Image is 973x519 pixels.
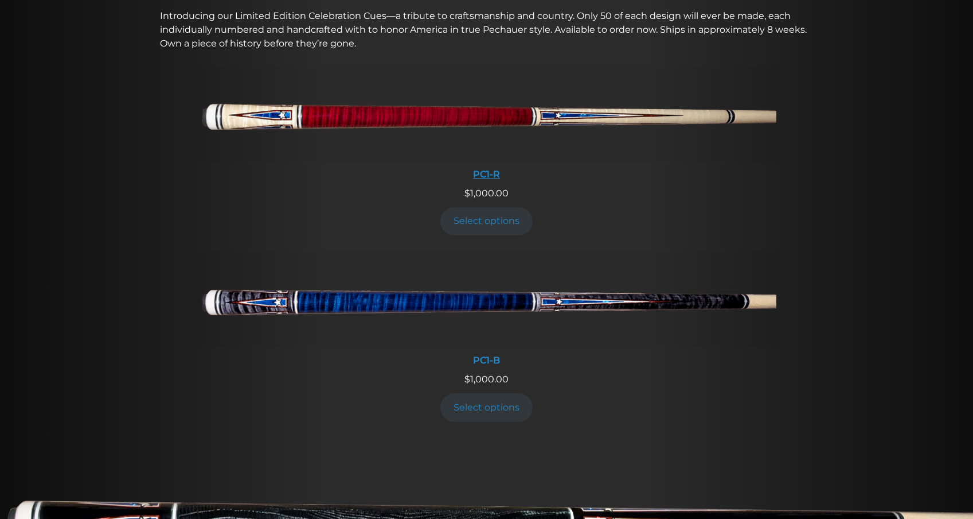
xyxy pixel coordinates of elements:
img: PC1-B [197,251,776,348]
span: 1,000.00 [464,374,509,385]
div: PC1-R [197,169,776,180]
a: PC1-R PC1-R [197,65,776,187]
img: PC1-R [197,65,776,162]
span: 1,000.00 [464,188,509,199]
span: $ [464,374,470,385]
a: Add to cart: “PC1-R” [440,207,533,235]
p: Introducing our Limited Edition Celebration Cues—a tribute to craftsmanship and country. Only 50 ... [160,9,814,51]
a: Add to cart: “PC1-B” [440,393,533,421]
span: $ [464,188,470,199]
div: PC1-B [197,355,776,366]
a: PC1-B PC1-B [197,251,776,373]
